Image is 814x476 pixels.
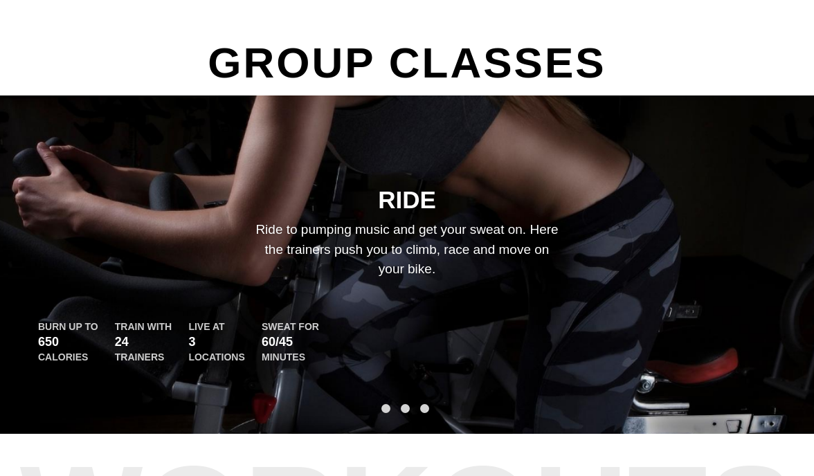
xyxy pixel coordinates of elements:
[204,30,609,95] span: GROUP CLASSES
[401,404,410,413] button: 2 of 3
[38,320,98,333] div: BURN UP TO
[381,404,390,413] button: 1 of 3
[262,333,319,350] p: 60/45
[115,350,172,364] div: TRAINERS
[188,333,244,350] p: 3
[115,320,172,333] div: TRAIN WITH
[251,220,563,280] p: Ride to pumping music and get your sweat on. Here the trainers push you to climb, race and move o...
[420,404,429,413] button: 3 of 3
[38,185,776,214] h2: RIDE
[188,320,244,333] div: LIVE AT
[262,350,319,364] div: MINUTES
[38,350,98,364] div: CALORIES
[188,350,244,364] div: LOCATIONS
[38,333,98,350] p: 650
[115,333,172,350] p: 24
[262,320,319,333] div: SWEAT FOR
